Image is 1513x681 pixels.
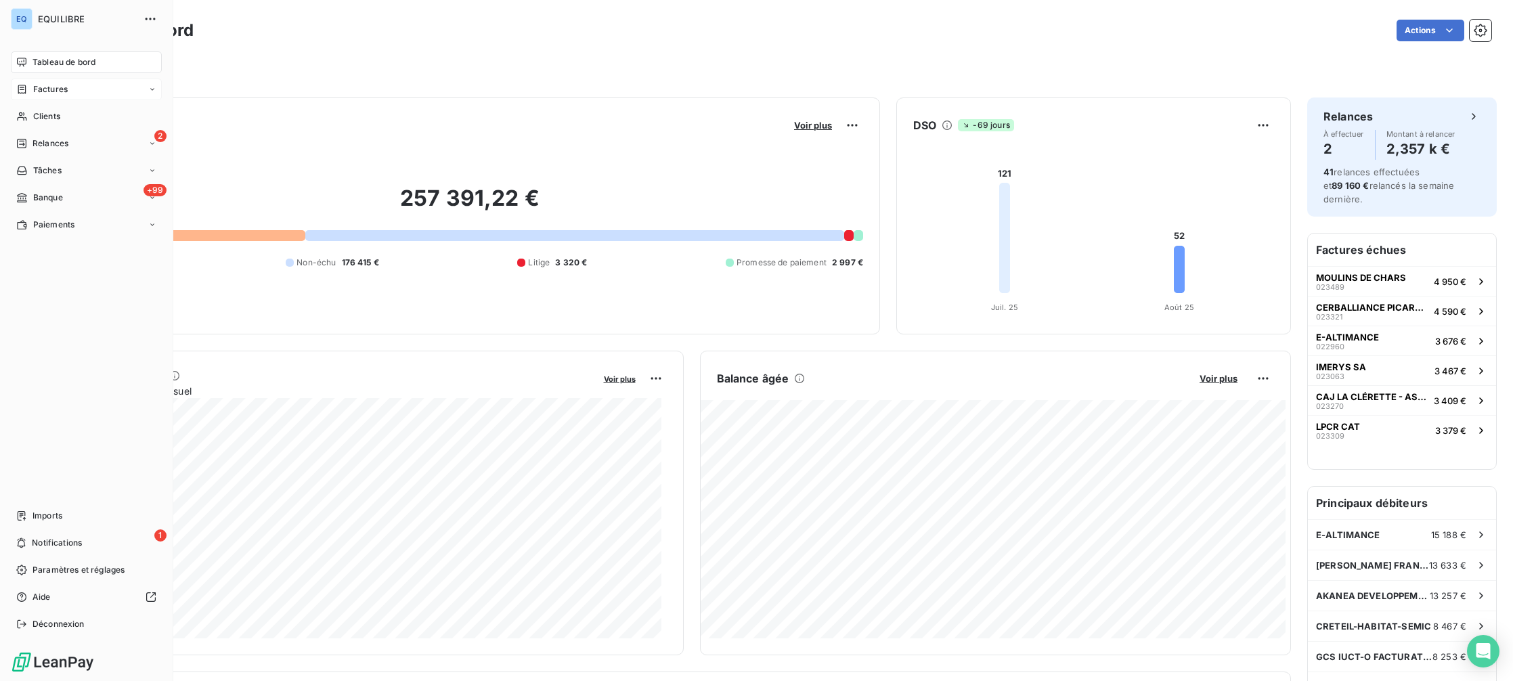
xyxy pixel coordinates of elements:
[1316,421,1360,432] span: LPCR CAT
[33,164,62,177] span: Tâches
[528,257,550,269] span: Litige
[1323,167,1454,204] span: relances effectuées et relancés la semaine dernière.
[11,106,162,127] a: Clients
[1467,635,1499,667] div: Open Intercom Messenger
[1164,303,1194,312] tspan: Août 25
[1316,332,1379,343] span: E-ALTIMANCE
[11,187,162,208] a: +99Banque
[1316,621,1431,632] span: CRETEIL-HABITAT-SEMIC
[11,651,95,673] img: Logo LeanPay
[1323,108,1373,125] h6: Relances
[1435,425,1466,436] span: 3 379 €
[1433,621,1466,632] span: 8 467 €
[32,537,82,549] span: Notifications
[76,384,594,398] span: Chiffre d'affaires mensuel
[33,219,74,231] span: Paiements
[33,110,60,123] span: Clients
[1316,529,1380,540] span: E-ALTIMANCE
[11,51,162,73] a: Tableau de bord
[32,510,62,522] span: Imports
[32,56,95,68] span: Tableau de bord
[11,214,162,236] a: Paiements
[38,14,135,24] span: EQUILIBRE
[794,120,832,131] span: Voir plus
[1386,130,1455,138] span: Montant à relancer
[32,137,68,150] span: Relances
[1316,343,1344,351] span: 022960
[1434,395,1466,406] span: 3 409 €
[1434,366,1466,376] span: 3 467 €
[1308,296,1496,326] button: CERBALLIANCE PICARDIE0233214 590 €
[144,184,167,196] span: +99
[1308,234,1496,266] h6: Factures échues
[1434,306,1466,317] span: 4 590 €
[11,79,162,100] a: Factures
[1308,385,1496,415] button: CAJ LA CLÉRETTE - ASSOCIATION PAPILLONS0232703 409 €
[790,119,836,131] button: Voir plus
[1308,326,1496,355] button: E-ALTIMANCE0229603 676 €
[1316,313,1342,321] span: 023321
[154,529,167,542] span: 1
[1429,560,1466,571] span: 13 633 €
[1308,415,1496,445] button: LPCR CAT0233093 379 €
[154,130,167,142] span: 2
[11,160,162,181] a: Tâches
[958,119,1013,131] span: -69 jours
[1316,402,1344,410] span: 023270
[1308,487,1496,519] h6: Principaux débiteurs
[1196,372,1242,385] button: Voir plus
[991,303,1018,312] tspan: Juil. 25
[76,185,863,225] h2: 257 391,22 €
[1432,651,1466,662] span: 8 253 €
[1308,266,1496,296] button: MOULINS DE CHARS0234894 950 €
[11,8,32,30] div: EQ
[32,591,51,603] span: Aide
[600,372,640,385] button: Voir plus
[32,564,125,576] span: Paramètres et réglages
[1316,560,1429,571] span: [PERSON_NAME] FRANCE SAFETY ASSESSMENT
[1316,651,1432,662] span: GCS IUCT-O FACTURATION
[604,374,636,384] span: Voir plus
[11,133,162,154] a: 2Relances
[1430,590,1466,601] span: 13 257 €
[297,257,336,269] span: Non-échu
[1316,432,1344,440] span: 023309
[913,117,936,133] h6: DSO
[717,370,789,387] h6: Balance âgée
[1316,272,1406,283] span: MOULINS DE CHARS
[1397,20,1464,41] button: Actions
[11,559,162,581] a: Paramètres et réglages
[1308,355,1496,385] button: IMERYS SA0230633 467 €
[1434,276,1466,287] span: 4 950 €
[1435,336,1466,347] span: 3 676 €
[1316,283,1344,291] span: 023489
[1386,138,1455,160] h4: 2,357 k €
[1431,529,1466,540] span: 15 188 €
[1316,590,1430,601] span: AKANEA DEVELOPPEMENT
[1316,372,1344,380] span: 023063
[33,83,68,95] span: Factures
[1316,361,1366,372] span: IMERYS SA
[11,586,162,608] a: Aide
[555,257,587,269] span: 3 320 €
[1323,130,1364,138] span: À effectuer
[1316,391,1428,402] span: CAJ LA CLÉRETTE - ASSOCIATION PAPILLONS
[11,505,162,527] a: Imports
[1200,373,1237,384] span: Voir plus
[1323,167,1334,177] span: 41
[832,257,863,269] span: 2 997 €
[1316,302,1428,313] span: CERBALLIANCE PICARDIE
[737,257,827,269] span: Promesse de paiement
[33,192,63,204] span: Banque
[32,618,85,630] span: Déconnexion
[342,257,379,269] span: 176 415 €
[1323,138,1364,160] h4: 2
[1332,180,1369,191] span: 89 160 €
